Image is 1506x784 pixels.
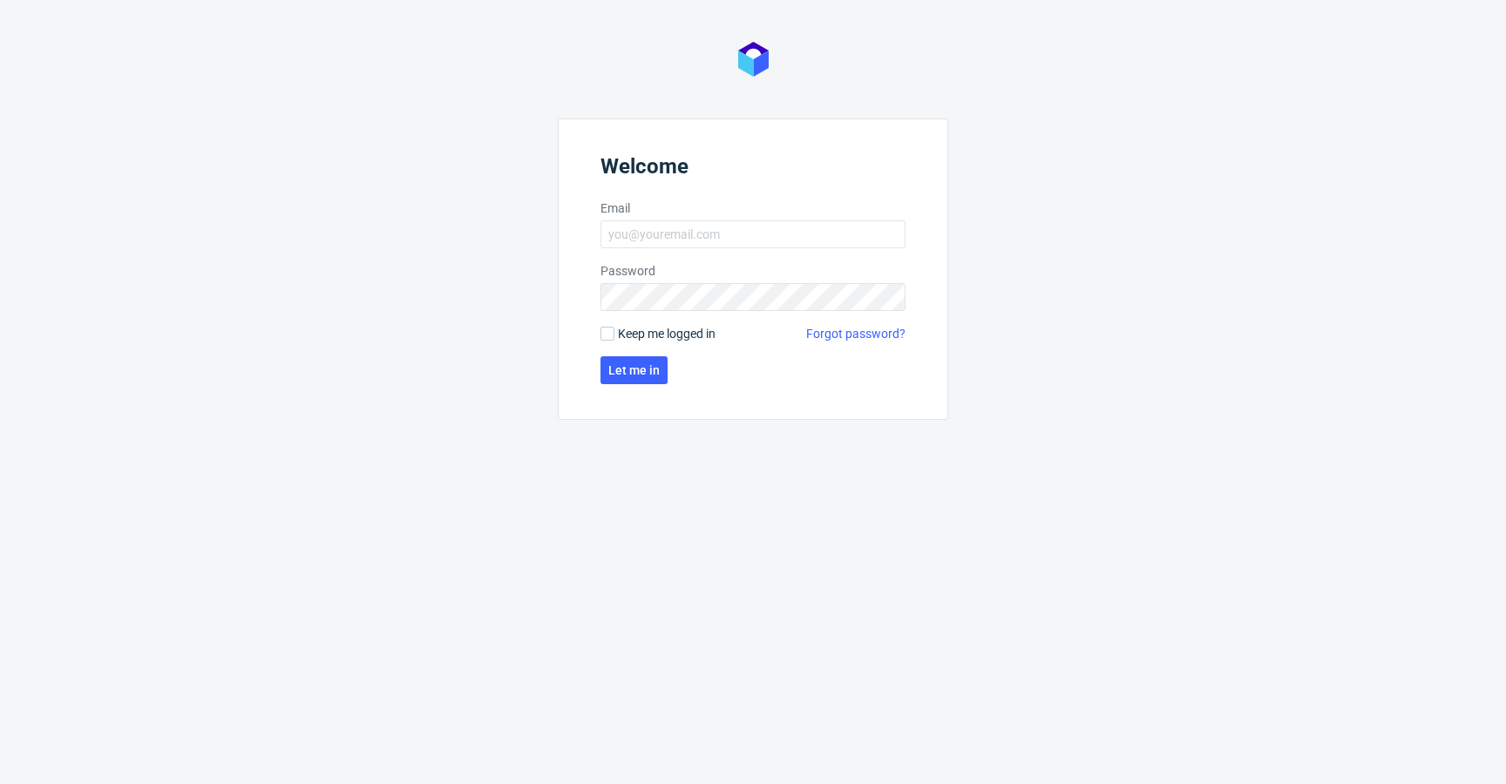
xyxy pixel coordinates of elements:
[806,325,906,342] a: Forgot password?
[600,220,906,248] input: you@youremail.com
[618,325,716,342] span: Keep me logged in
[600,356,668,384] button: Let me in
[600,154,906,186] header: Welcome
[600,262,906,280] label: Password
[600,199,906,217] label: Email
[608,364,660,376] span: Let me in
